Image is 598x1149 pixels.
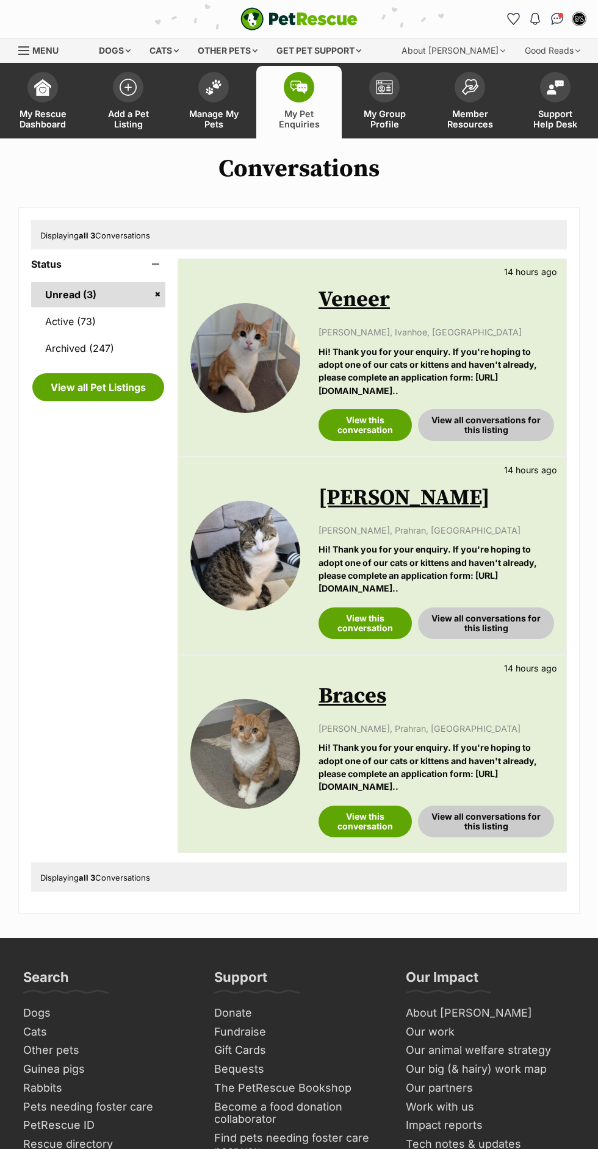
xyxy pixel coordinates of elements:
a: [PERSON_NAME] [319,484,490,512]
a: PetRescue [240,7,358,30]
a: Donate [209,1004,388,1023]
a: My Group Profile [342,66,427,138]
span: My Pet Enquiries [272,109,326,129]
a: Archived (247) [31,335,165,361]
a: View all Pet Listings [32,373,164,401]
span: My Rescue Dashboard [15,109,70,129]
a: Our partners [401,1079,580,1098]
div: Good Reads [516,38,589,63]
a: Manage My Pets [171,66,256,138]
img: pet-enquiries-icon-7e3ad2cf08bfb03b45e93fb7055b45f3efa6380592205ae92323e6603595dc1f.svg [290,81,308,94]
a: Member Resources [427,66,513,138]
img: add-pet-listing-icon-0afa8454b4691262ce3f59096e99ab1cd57d4a30225e0717b998d2c9b9846f56.svg [120,79,137,96]
a: View all conversations for this listing [418,409,554,441]
p: [PERSON_NAME], Prahran, [GEOGRAPHIC_DATA] [319,722,554,735]
a: Braces [319,682,386,710]
a: The PetRescue Bookshop [209,1079,388,1098]
a: Menu [18,38,67,60]
a: Rabbits [18,1079,197,1098]
img: dashboard-icon-eb2f2d2d3e046f16d808141f083e7271f6b2e854fb5c12c21221c1fb7104beca.svg [34,79,51,96]
div: Other pets [189,38,266,63]
a: Other pets [18,1041,197,1060]
a: Conversations [547,9,567,29]
a: View all conversations for this listing [418,607,554,639]
ul: Account quick links [503,9,589,29]
h3: Search [23,968,69,993]
img: help-desk-icon-fdf02630f3aa405de69fd3d07c3f3aa587a6932b1a1747fa1d2bba05be0121f9.svg [547,80,564,95]
a: Support Help Desk [513,66,598,138]
a: Become a food donation collaborator [209,1098,388,1129]
a: Guinea pigs [18,1060,197,1079]
a: View this conversation [319,409,412,441]
strong: all 3 [79,231,95,240]
a: Active (73) [31,309,165,334]
a: Cats [18,1023,197,1042]
a: Add a Pet Listing [85,66,171,138]
p: Hi! Thank you for your enquiry. If you're hoping to adopt one of our cats or kittens and haven't ... [319,543,554,595]
a: PetRescue ID [18,1116,197,1135]
a: View all conversations for this listing [418,806,554,837]
a: Veneer [319,286,390,313]
img: Braces [190,699,300,809]
img: logo-e224e6f780fb5917bec1dbf3a21bbac754714ae5b6737aabdf751b685950b380.svg [240,7,358,30]
a: Unread (3) [31,282,165,307]
img: member-resources-icon-8e73f808a243e03378d46382f2149f9095a855e16c252ad45f914b54edf8863c.svg [461,79,478,95]
img: manage-my-pets-icon-02211641906a0b7f246fdf0571729dbe1e7629f14944591b6c1af311fb30b64b.svg [205,79,222,95]
header: Status [31,259,165,270]
h3: Support [214,968,267,993]
span: Support Help Desk [528,109,583,129]
a: Pets needing foster care [18,1098,197,1117]
span: Displaying Conversations [40,873,150,882]
img: Sugar and Spice Cat Rescue profile pic [573,13,585,25]
span: Menu [32,45,59,55]
a: Work with us [401,1098,580,1117]
a: Our animal welfare strategy [401,1041,580,1060]
p: Hi! Thank you for your enquiry. If you're hoping to adopt one of our cats or kittens and haven't ... [319,741,554,793]
div: Cats [141,38,187,63]
p: [PERSON_NAME], Ivanhoe, [GEOGRAPHIC_DATA] [319,326,554,338]
div: Dogs [90,38,139,63]
img: group-profile-icon-3fa3cf56718a62981997c0bc7e787c4b2cf8bcc04b72c1350f741eb67cf2f40e.svg [376,80,393,95]
a: My Pet Enquiries [256,66,342,138]
img: Fred [190,501,300,610]
p: 14 hours ago [504,662,557,675]
img: Veneer [190,303,300,413]
p: Hi! Thank you for your enquiry. If you're hoping to adopt one of our cats or kittens and haven't ... [319,345,554,397]
a: Our work [401,1023,580,1042]
img: chat-41dd97257d64d25036548639549fe6c8038ab92f7586957e7f3b1b290dea8141.svg [551,13,564,25]
a: Dogs [18,1004,197,1023]
h3: Our Impact [406,968,478,993]
p: [PERSON_NAME], Prahran, [GEOGRAPHIC_DATA] [319,524,554,537]
p: 14 hours ago [504,265,557,278]
span: Manage My Pets [186,109,241,129]
p: 14 hours ago [504,464,557,476]
a: Bequests [209,1060,388,1079]
a: About [PERSON_NAME] [401,1004,580,1023]
span: Member Resources [442,109,497,129]
div: About [PERSON_NAME] [393,38,514,63]
a: Favourites [503,9,523,29]
strong: all 3 [79,873,95,882]
button: Notifications [525,9,545,29]
a: View this conversation [319,806,412,837]
button: My account [569,9,589,29]
a: Impact reports [401,1116,580,1135]
a: Gift Cards [209,1041,388,1060]
span: Displaying Conversations [40,231,150,240]
div: Get pet support [268,38,370,63]
a: Fundraise [209,1023,388,1042]
span: Add a Pet Listing [101,109,156,129]
a: View this conversation [319,607,412,639]
a: Our big (& hairy) work map [401,1060,580,1079]
span: My Group Profile [357,109,412,129]
img: notifications-46538b983faf8c2785f20acdc204bb7945ddae34d4c08c2a6579f10ce5e182be.svg [530,13,540,25]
